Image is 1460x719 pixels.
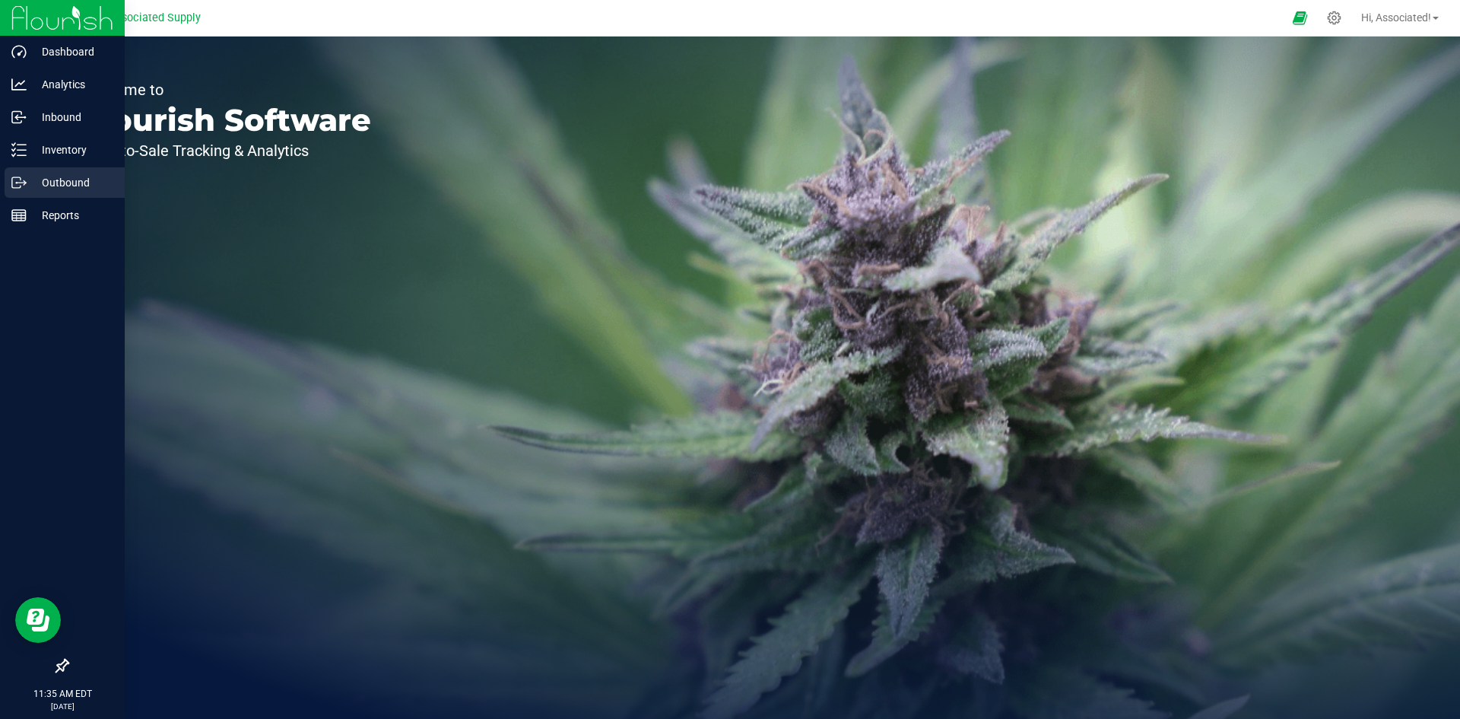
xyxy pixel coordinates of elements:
[27,75,118,94] p: Analytics
[27,43,118,61] p: Dashboard
[82,82,371,97] p: Welcome to
[109,11,201,24] span: Associated Supply
[27,206,118,224] p: Reports
[11,142,27,157] inline-svg: Inventory
[1283,3,1317,33] span: Open Ecommerce Menu
[27,108,118,126] p: Inbound
[11,175,27,190] inline-svg: Outbound
[27,173,118,192] p: Outbound
[1325,11,1344,25] div: Manage settings
[7,687,118,701] p: 11:35 AM EDT
[82,143,371,158] p: Seed-to-Sale Tracking & Analytics
[1361,11,1431,24] span: Hi, Associated!
[15,597,61,643] iframe: Resource center
[11,77,27,92] inline-svg: Analytics
[27,141,118,159] p: Inventory
[11,110,27,125] inline-svg: Inbound
[7,701,118,712] p: [DATE]
[11,208,27,223] inline-svg: Reports
[82,105,371,135] p: Flourish Software
[11,44,27,59] inline-svg: Dashboard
